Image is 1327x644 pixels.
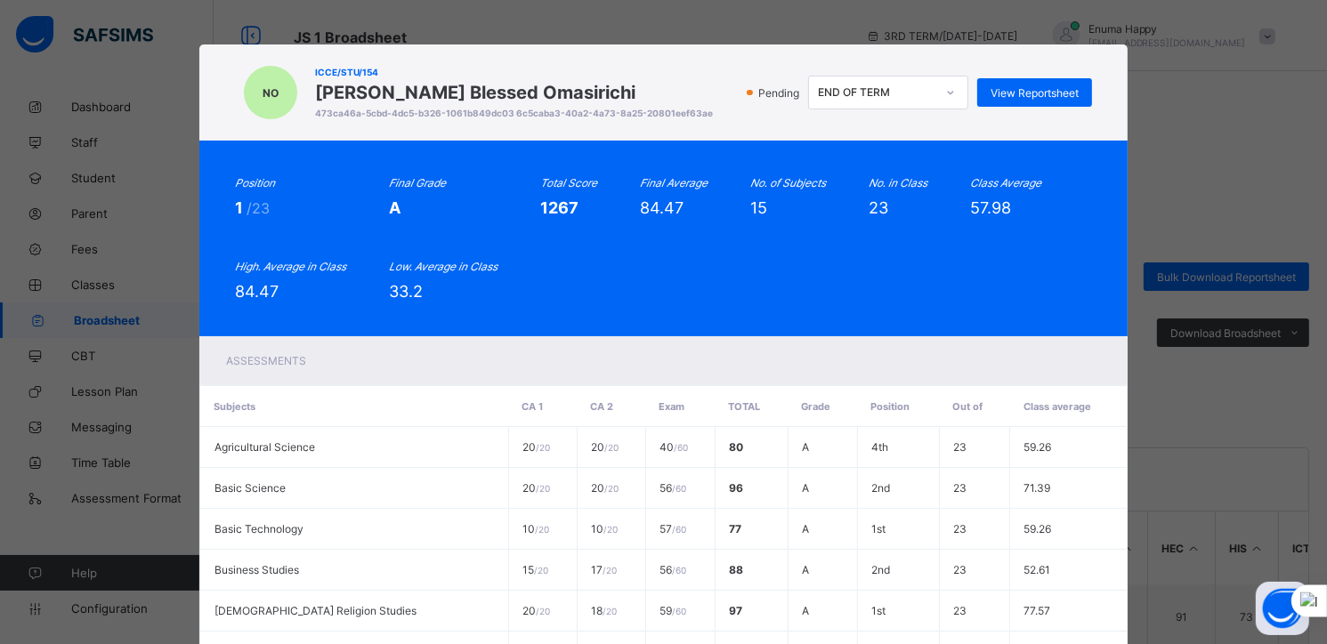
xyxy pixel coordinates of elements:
span: Grade [801,400,830,413]
span: 77.57 [1024,604,1050,617]
span: 96 [729,481,743,495]
span: A [802,563,809,576]
button: Open asap [1256,582,1309,635]
span: 80 [729,440,743,454]
span: / 20 [534,565,548,576]
span: CA 1 [522,400,543,413]
span: 56 [659,563,686,576]
span: 59.26 [1024,522,1051,535]
span: View Reportsheet [991,86,1079,100]
span: 15 [522,563,548,576]
span: [DEMOGRAPHIC_DATA] Religion Studies [214,604,417,617]
span: 71.39 [1024,481,1050,495]
i: Low. Average in Class [389,260,498,273]
span: 10 [522,522,549,535]
span: Class average [1024,400,1091,413]
span: 20 [522,440,550,454]
span: / 20 [603,524,618,535]
span: 20 [591,440,619,454]
i: No. in Class [869,176,927,189]
span: A [389,198,401,217]
span: / 20 [536,606,550,616]
span: Total [728,400,760,413]
span: 1267 [540,198,579,217]
i: Class Average [970,176,1041,189]
span: 23 [953,563,967,576]
span: / 60 [674,442,688,453]
span: 77 [729,522,741,535]
span: ICCE/STU/154 [315,67,713,77]
span: 57.98 [970,198,1011,217]
span: Subjects [214,400,255,413]
span: / 20 [603,565,617,576]
span: 15 [750,198,767,217]
span: CA 2 [590,400,613,413]
i: High. Average in Class [235,260,346,273]
span: 84.47 [235,282,279,301]
span: Position [871,400,910,413]
span: Basic Science [214,481,286,495]
span: 23 [953,481,967,495]
span: 1st [871,522,886,535]
span: 33.2 [389,282,423,301]
i: Position [235,176,275,189]
span: 20 [522,604,550,617]
span: 1st [871,604,886,617]
i: Final Grade [389,176,446,189]
span: 59.26 [1024,440,1051,454]
span: 40 [659,440,688,454]
span: 23 [953,604,967,617]
span: / 60 [672,606,686,616]
span: 57 [659,522,686,535]
span: 17 [591,563,617,576]
span: A [802,604,809,617]
i: Total Score [540,176,597,189]
span: / 20 [536,442,550,453]
span: Basic Technology [214,522,303,535]
span: / 20 [536,483,550,494]
span: / 20 [535,524,549,535]
i: Final Average [640,176,708,189]
span: 59 [659,604,686,617]
span: Business Studies [214,563,299,576]
span: 23 [953,522,967,535]
span: 20 [591,481,619,495]
span: / 60 [672,565,686,576]
span: NO [263,86,279,100]
span: 56 [659,481,686,495]
span: 10 [591,522,618,535]
span: Exam [659,400,684,413]
span: 23 [869,198,888,217]
span: Assessments [226,354,306,367]
span: 2nd [871,481,890,495]
span: / 20 [604,483,619,494]
span: 84.47 [640,198,684,217]
span: 52.61 [1024,563,1050,576]
span: A [802,440,809,454]
i: No. of Subjects [750,176,826,189]
span: 97 [729,604,742,617]
span: Pending [757,86,805,100]
span: A [802,522,809,535]
span: / 20 [603,606,617,616]
span: 4th [871,440,888,454]
span: 1 [235,198,247,217]
div: END OF TERM [818,86,935,100]
span: [PERSON_NAME] Blessed Omasirichi [315,82,713,103]
span: 473ca46a-5cbd-4dc5-b326-1061b849dc03 6c5caba3-40a2-4a73-8a25-20801eef63ae [315,108,713,118]
span: / 60 [672,483,686,494]
span: /23 [247,199,270,217]
span: Out of [952,400,983,413]
span: 20 [522,481,550,495]
span: / 20 [604,442,619,453]
span: Agricultural Science [214,440,315,454]
span: A [802,481,809,495]
span: 2nd [871,563,890,576]
span: 88 [729,563,743,576]
span: 18 [591,604,617,617]
span: 23 [953,440,967,454]
span: / 60 [672,524,686,535]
